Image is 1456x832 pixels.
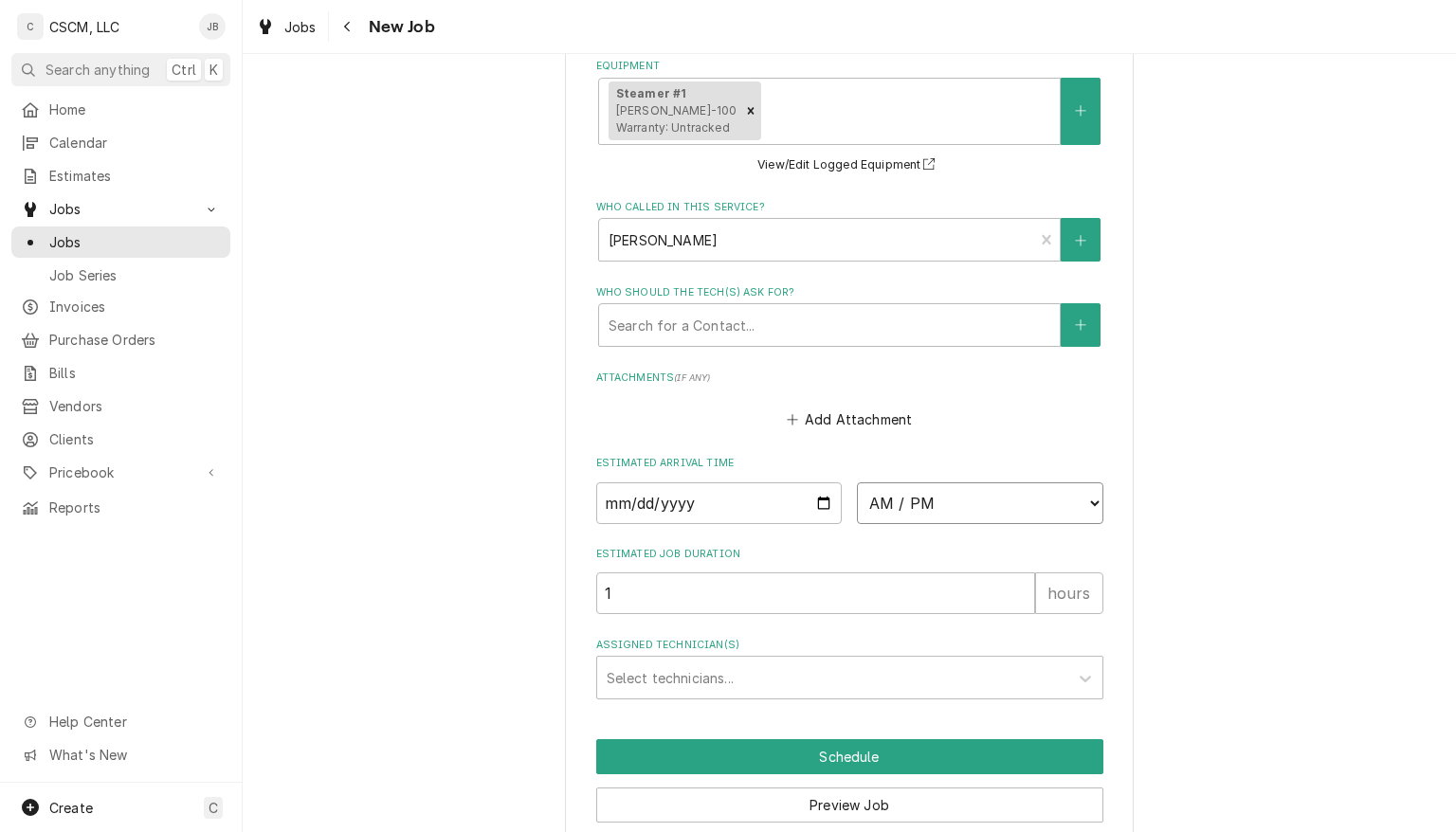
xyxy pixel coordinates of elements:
div: Button Group Row [596,774,1103,823]
a: Invoices [11,291,230,322]
button: Create New Equipment [1061,78,1101,145]
label: Attachments [596,371,1103,386]
span: Reports [49,497,221,517]
a: Vendors [11,390,230,422]
button: Create New Contact [1061,303,1101,347]
a: Calendar [11,127,230,158]
span: [PERSON_NAME]-100 Warranty: Untracked [616,103,737,135]
svg: Create New Contact [1075,318,1086,332]
span: Home [49,99,221,119]
div: C [17,13,44,40]
a: Clients [11,424,230,455]
input: Date [596,482,843,524]
label: Estimated Arrival Time [596,456,1103,471]
span: Calendar [49,133,221,153]
a: Jobs [248,11,324,43]
div: JB [199,13,226,40]
span: Clients [49,429,221,449]
a: Purchase Orders [11,324,230,355]
span: Estimates [49,166,221,186]
label: Assigned Technician(s) [596,638,1103,653]
strong: Steamer #1 [616,86,687,100]
button: Preview Job [596,787,1103,823]
span: Help Center [49,712,219,732]
span: Create [49,800,93,816]
div: hours [1035,572,1103,614]
a: Bills [11,357,230,389]
label: Who should the tech(s) ask for? [596,285,1103,300]
a: Go to What's New [11,739,230,770]
a: Go to Pricebook [11,457,230,488]
span: What's New [49,745,219,765]
span: Bills [49,363,221,383]
span: Jobs [284,17,317,37]
button: Add Attachment [783,407,916,433]
button: Create New Contact [1061,218,1101,262]
span: Invoices [49,297,221,317]
button: Search anythingCtrlK [11,53,230,86]
label: Estimated Job Duration [596,547,1103,562]
a: Go to Jobs [11,193,230,225]
div: Assigned Technician(s) [596,638,1103,699]
div: Who should the tech(s) ask for? [596,285,1103,347]
div: Button Group Row [596,739,1103,774]
div: Who called in this service? [596,200,1103,262]
span: Jobs [49,232,221,252]
div: Equipment [596,59,1103,176]
a: Go to Help Center [11,706,230,737]
a: Job Series [11,260,230,291]
button: Schedule [596,739,1103,774]
span: C [209,798,218,818]
svg: Create New Equipment [1075,104,1086,118]
button: Navigate back [333,11,363,42]
select: Time Select [857,482,1103,524]
div: CSCM, LLC [49,17,119,37]
span: New Job [363,14,435,40]
a: Estimates [11,160,230,191]
span: Search anything [45,60,150,80]
a: Jobs [11,226,230,258]
span: Jobs [49,199,192,219]
label: Equipment [596,59,1103,74]
span: K [209,60,218,80]
span: Job Series [49,265,221,285]
div: Remove [object Object] [740,81,761,140]
label: Who called in this service? [596,200,1103,215]
span: ( if any ) [674,372,710,383]
span: Purchase Orders [49,330,221,350]
div: Attachments [596,371,1103,433]
a: Home [11,94,230,125]
div: James Bain's Avatar [199,13,226,40]
span: Pricebook [49,462,192,482]
span: Vendors [49,396,221,416]
span: Ctrl [172,60,196,80]
div: Estimated Arrival Time [596,456,1103,523]
button: View/Edit Logged Equipment [755,154,944,177]
a: Reports [11,492,230,523]
svg: Create New Contact [1075,234,1086,247]
div: Estimated Job Duration [596,547,1103,614]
